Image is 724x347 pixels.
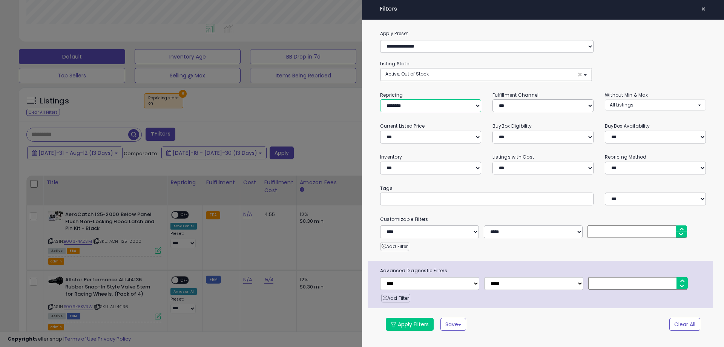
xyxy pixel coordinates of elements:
small: Inventory [380,154,402,160]
small: Without Min & Max [605,92,648,98]
label: Apply Preset: [374,29,712,38]
small: Listing State [380,60,409,67]
button: All Listings [605,99,706,110]
small: Fulfillment Channel [492,92,538,98]
span: Advanced Diagnostic Filters [374,267,713,275]
button: Add Filter [381,294,410,303]
button: × [698,4,709,14]
span: Active, Out of Stock [385,71,429,77]
button: Apply Filters [386,318,434,331]
small: Current Listed Price [380,123,425,129]
button: Save [440,318,466,331]
button: Clear All [669,318,700,331]
small: BuyBox Eligibility [492,123,532,129]
span: All Listings [610,102,633,108]
small: Tags [374,184,712,193]
button: Active, Out of Stock × [380,68,592,81]
span: × [701,4,706,14]
small: Listings with Cost [492,154,534,160]
small: Repricing [380,92,403,98]
small: Customizable Filters [374,215,712,224]
small: Repricing Method [605,154,647,160]
h4: Filters [380,6,706,12]
button: Add Filter [380,242,409,251]
small: BuyBox Availability [605,123,650,129]
span: × [577,71,582,79]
